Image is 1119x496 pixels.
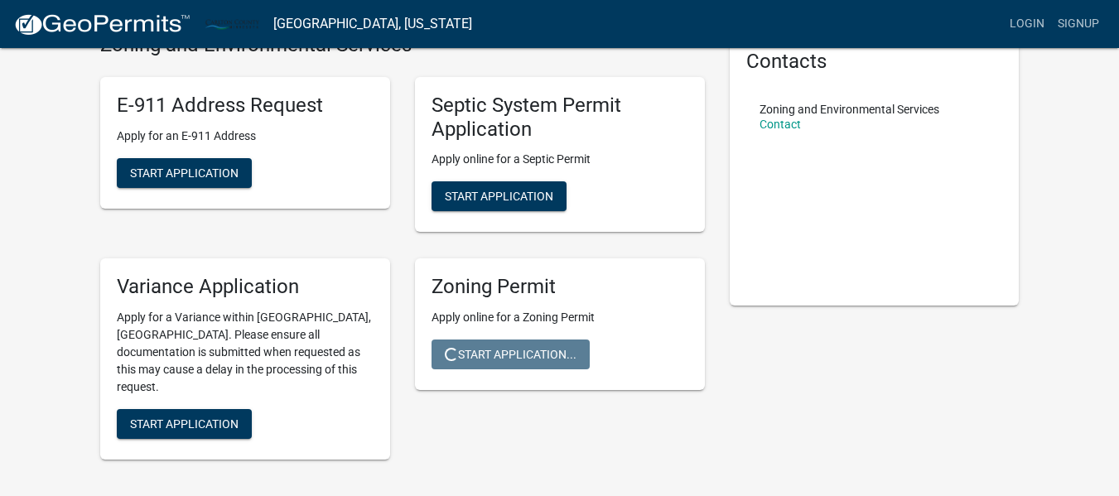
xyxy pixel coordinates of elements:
[432,94,688,142] h5: Septic System Permit Application
[760,118,801,131] a: Contact
[117,409,252,439] button: Start Application
[445,348,576,361] span: Start Application...
[204,12,260,35] img: Carlton County, Minnesota
[1003,8,1051,40] a: Login
[432,275,688,299] h5: Zoning Permit
[760,104,939,115] p: Zoning and Environmental Services
[117,158,252,188] button: Start Application
[432,181,567,211] button: Start Application
[1051,8,1106,40] a: Signup
[746,50,1003,74] h5: Contacts
[432,309,688,326] p: Apply online for a Zoning Permit
[432,151,688,168] p: Apply online for a Septic Permit
[117,309,374,396] p: Apply for a Variance within [GEOGRAPHIC_DATA], [GEOGRAPHIC_DATA]. Please ensure all documentation...
[117,275,374,299] h5: Variance Application
[130,166,239,179] span: Start Application
[117,128,374,145] p: Apply for an E-911 Address
[273,10,472,38] a: [GEOGRAPHIC_DATA], [US_STATE]
[445,190,553,203] span: Start Application
[130,417,239,431] span: Start Application
[117,94,374,118] h5: E-911 Address Request
[432,339,590,369] button: Start Application...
